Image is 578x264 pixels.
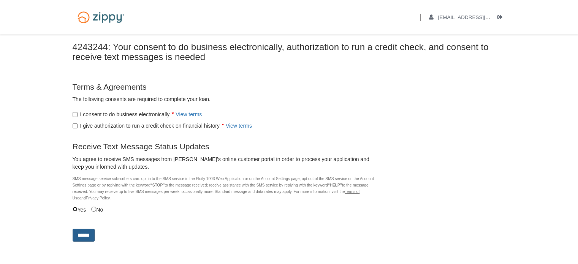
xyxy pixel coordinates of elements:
p: Terms & Agreements [73,81,377,92]
h1: 4243244: Your consent to do business electronically, authorization to run a credit check, and con... [73,42,506,62]
b: “STOP” [150,183,165,187]
a: Terms of Use [73,190,360,200]
label: No [91,205,103,213]
input: I give authorization to run a credit check on financial historyView terms [73,123,78,128]
p: The following consents are required to complete your loan. [73,95,377,103]
input: I consent to do business electronicallyView terms [73,112,78,117]
span: ajbyrom1999@gmail.com [438,14,525,20]
label: I give authorization to run a credit check on financial history [73,122,252,130]
div: You agree to receive SMS messages from [PERSON_NAME]'s online customer portal in order to process... [73,155,377,174]
label: Yes [73,205,86,213]
img: Logo [73,8,129,27]
b: “HELP” [328,183,342,187]
label: I consent to do business electronically [73,111,202,118]
input: Yes [73,207,78,212]
a: View terms [176,111,202,117]
a: Privacy Policy [86,196,110,200]
small: SMS message service subscribers can: opt in to the SMS service in the Floify 1003 Web Application... [73,177,374,200]
a: Log out [497,14,506,22]
a: View terms [226,123,252,129]
input: No [91,207,96,212]
p: Receive Text Message Status Updates [73,141,377,152]
a: edit profile [429,14,525,22]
